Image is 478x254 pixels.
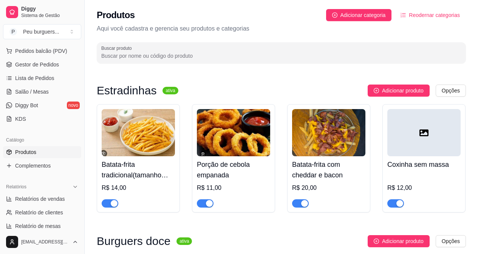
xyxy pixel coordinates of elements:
div: R$ 12,00 [387,183,461,192]
span: P [9,28,17,35]
span: Produtos [15,148,36,156]
button: Opções [436,235,466,247]
a: Relatório de clientes [3,206,81,219]
sup: ativa [162,87,178,94]
h3: Burguers doce [97,237,170,246]
a: Salão / Mesas [3,86,81,98]
span: plus-circle [374,88,379,93]
img: product-image [197,109,270,156]
a: Complementos [3,160,81,172]
span: Lista de Pedidos [15,74,54,82]
a: Relatórios de vendas [3,193,81,205]
label: Buscar produto [101,45,135,51]
h4: Coxinha sem massa [387,159,461,170]
span: Opções [442,237,460,245]
span: Diggy Bot [15,102,38,109]
span: Relatório de clientes [15,209,63,216]
span: Reodernar categorias [409,11,460,19]
div: Catálogo [3,134,81,146]
span: ordered-list [401,12,406,18]
button: Select a team [3,24,81,39]
a: KDS [3,113,81,125]
a: Gestor de Pedidos [3,58,81,71]
span: Relatórios [6,184,26,190]
img: product-image [102,109,175,156]
div: R$ 14,00 [102,183,175,192]
div: R$ 11,00 [197,183,270,192]
span: Relatório de mesas [15,222,61,230]
h2: Produtos [97,9,135,21]
a: Diggy Botnovo [3,99,81,111]
span: Complementos [15,162,51,169]
img: product-image [292,109,365,156]
button: Pedidos balcão (PDV) [3,45,81,57]
sup: ativa [176,237,192,245]
div: Peu burguers ... [23,28,59,35]
h4: Batata-frita com cheddar e bacon [292,159,365,180]
span: Opções [442,86,460,95]
span: [EMAIL_ADDRESS][DOMAIN_NAME] [21,239,69,245]
span: Adicionar produto [382,86,424,95]
span: plus-circle [374,239,379,244]
button: Adicionar produto [368,85,430,97]
h3: Estradinhas [97,86,156,95]
span: Adicionar produto [382,237,424,245]
h4: Batata-frita tradicional(tamanho único) [102,159,175,180]
span: plus-circle [332,12,337,18]
h4: Porção de cebola empanada [197,159,270,180]
span: KDS [15,115,26,123]
span: Diggy [21,6,78,12]
span: Pedidos balcão (PDV) [15,47,67,55]
span: Sistema de Gestão [21,12,78,18]
button: Adicionar categoria [326,9,392,21]
button: Reodernar categorias [394,9,466,21]
div: R$ 20,00 [292,183,365,192]
span: Gestor de Pedidos [15,61,59,68]
input: Buscar produto [101,52,461,60]
a: Produtos [3,146,81,158]
button: Opções [436,85,466,97]
span: Salão / Mesas [15,88,49,95]
a: Lista de Pedidos [3,72,81,84]
p: Aqui você cadastra e gerencia seu produtos e categorias [97,24,466,33]
button: Adicionar produto [368,235,430,247]
button: [EMAIL_ADDRESS][DOMAIN_NAME] [3,233,81,251]
span: Relatórios de vendas [15,195,65,203]
a: Relatório de mesas [3,220,81,232]
a: DiggySistema de Gestão [3,3,81,21]
span: Adicionar categoria [340,11,386,19]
